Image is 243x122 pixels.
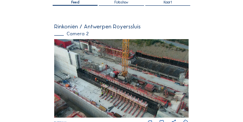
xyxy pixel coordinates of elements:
img: Image [54,39,188,118]
span: Fotoshow [115,0,128,4]
span: Feed [71,0,79,4]
div: Camera 2 [54,31,188,36]
div: Rinkoniën / Antwerpen Royerssluis [54,24,188,30]
span: Kaart [164,0,172,4]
